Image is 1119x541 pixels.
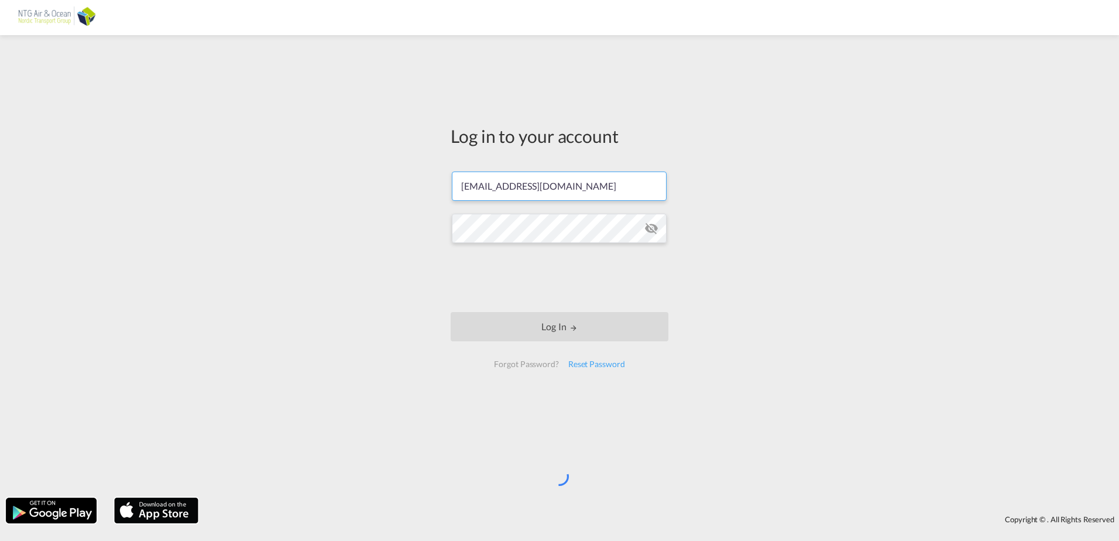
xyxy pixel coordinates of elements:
iframe: reCAPTCHA [471,255,648,300]
img: af31b1c0b01f11ecbc353f8e72265e29.png [18,5,97,31]
div: Copyright © . All Rights Reserved [204,509,1119,529]
button: LOGIN [451,312,668,341]
input: Enter email/phone number [452,172,667,201]
div: Reset Password [564,354,630,375]
img: google.png [5,497,98,525]
div: Forgot Password? [489,354,563,375]
div: Log in to your account [451,124,668,148]
img: apple.png [113,497,200,525]
md-icon: icon-eye-off [644,221,658,235]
